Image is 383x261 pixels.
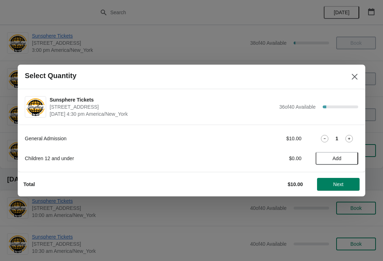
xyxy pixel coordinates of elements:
[348,70,361,83] button: Close
[288,181,303,187] strong: $10.00
[335,135,338,142] strong: 1
[279,104,316,110] span: 36 of 40 Available
[333,156,342,161] span: Add
[236,135,301,142] div: $10.00
[50,110,276,118] span: [DATE] 4:30 pm America/New_York
[316,152,358,165] button: Add
[25,72,77,80] h2: Select Quantity
[50,103,276,110] span: [STREET_ADDRESS]
[317,178,360,191] button: Next
[333,181,344,187] span: Next
[50,96,276,103] span: Sunsphere Tickets
[25,155,222,162] div: Children 12 and under
[23,181,35,187] strong: Total
[25,135,222,142] div: General Admission
[25,97,46,117] img: Sunsphere Tickets | 810 Clinch Avenue, Knoxville, TN, USA | August 11 | 4:30 pm America/New_York
[236,155,301,162] div: $0.00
